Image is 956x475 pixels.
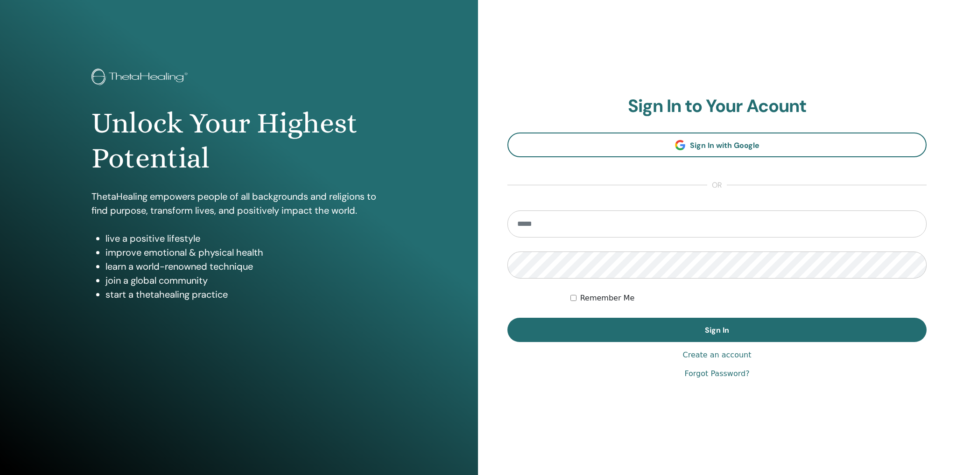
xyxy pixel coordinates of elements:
[507,318,927,342] button: Sign In
[105,273,387,287] li: join a global community
[507,96,927,117] h2: Sign In to Your Acount
[105,245,387,259] li: improve emotional & physical health
[91,189,387,217] p: ThetaHealing empowers people of all backgrounds and religions to find purpose, transform lives, a...
[91,106,387,175] h1: Unlock Your Highest Potential
[105,287,387,301] li: start a thetahealing practice
[707,180,727,191] span: or
[682,349,751,361] a: Create an account
[705,325,729,335] span: Sign In
[105,231,387,245] li: live a positive lifestyle
[690,140,759,150] span: Sign In with Google
[507,133,927,157] a: Sign In with Google
[684,368,749,379] a: Forgot Password?
[580,293,635,304] label: Remember Me
[105,259,387,273] li: learn a world-renowned technique
[570,293,927,304] div: Keep me authenticated indefinitely or until I manually logout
